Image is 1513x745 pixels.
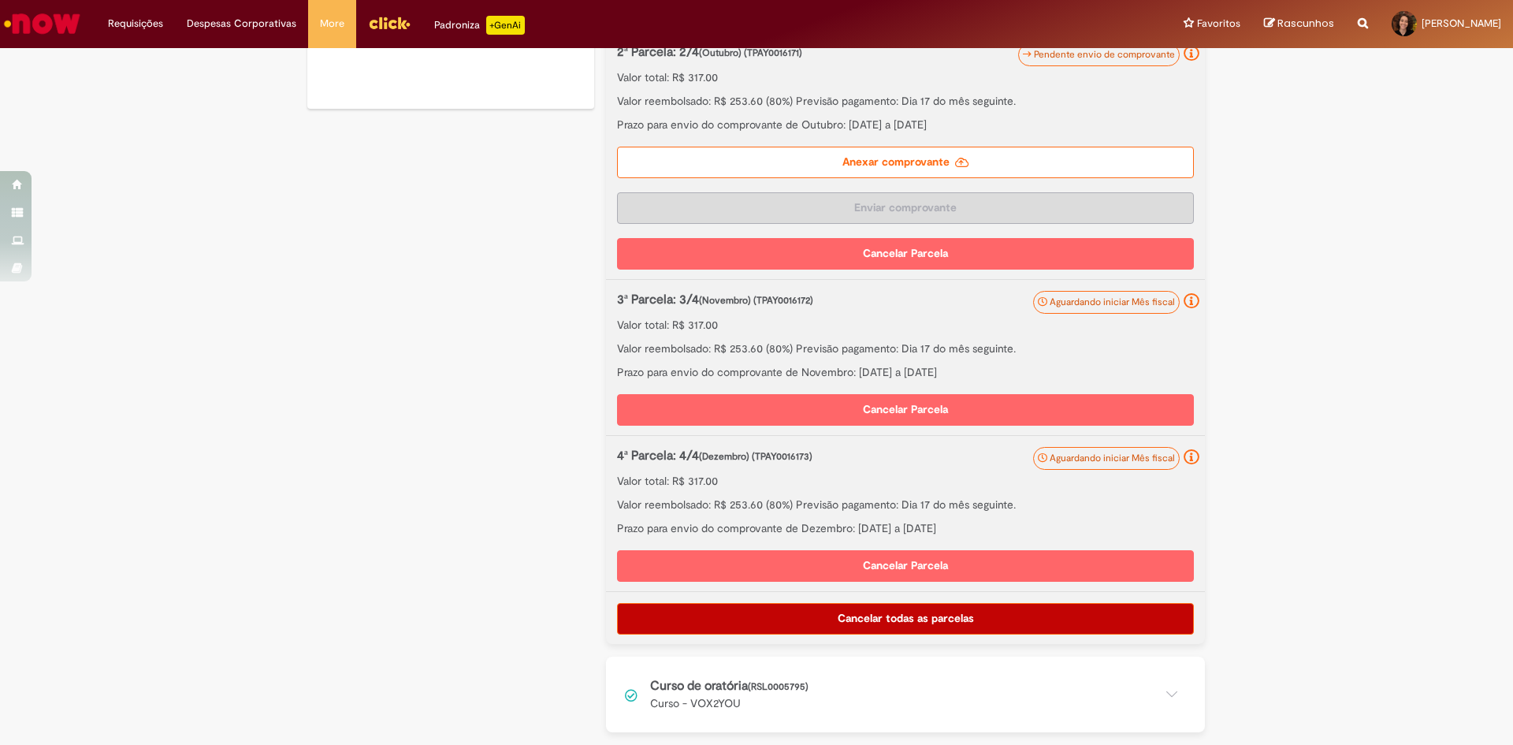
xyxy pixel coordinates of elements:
[617,520,1194,536] p: Prazo para envio do comprovante de Dezembro: [DATE] a [DATE]
[699,450,812,463] span: (Dezembro) (TPAY0016173)
[1034,48,1175,61] span: Pendente envio de comprovante
[434,16,525,35] div: Padroniza
[1050,296,1175,308] span: Aguardando iniciar Mês fiscal
[617,93,1194,109] p: Valor reembolsado: R$ 253.60 (80%) Previsão pagamento: Dia 17 do mês seguinte.
[617,291,1111,309] p: 3ª Parcela: 3/4
[617,238,1194,270] button: Cancelar Parcela
[617,317,1194,333] p: Valor total: R$ 317.00
[1264,17,1334,32] a: Rascunhos
[617,603,1194,635] button: Cancelar todas as parcelas
[108,16,163,32] span: Requisições
[1277,16,1334,31] span: Rascunhos
[187,16,296,32] span: Despesas Corporativas
[617,447,1111,465] p: 4ª Parcela: 4/4
[617,43,1111,61] p: 2ª Parcela: 2/4
[617,550,1194,582] button: Cancelar Parcela
[617,473,1194,489] p: Valor total: R$ 317.00
[1422,17,1501,30] span: [PERSON_NAME]
[617,341,1194,356] p: Valor reembolsado: R$ 253.60 (80%) Previsão pagamento: Dia 17 do mês seguinte.
[2,8,83,39] img: ServiceNow
[699,294,813,307] span: (Novembro) (TPAY0016172)
[617,147,1194,178] label: Anexar comprovante
[617,69,1194,85] p: Valor total: R$ 317.00
[486,16,525,35] p: +GenAi
[1197,16,1240,32] span: Favoritos
[320,16,344,32] span: More
[699,47,802,59] span: (Outubro) (TPAY0016171)
[617,364,1194,380] p: Prazo para envio do comprovante de Novembro: [DATE] a [DATE]
[617,117,1194,132] p: Prazo para envio do comprovante de Outubro: [DATE] a [DATE]
[617,497,1194,512] p: Valor reembolsado: R$ 253.60 (80%) Previsão pagamento: Dia 17 do mês seguinte.
[1050,452,1175,464] span: Aguardando iniciar Mês fiscal
[368,11,411,35] img: click_logo_yellow_360x200.png
[617,394,1194,426] button: Cancelar Parcela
